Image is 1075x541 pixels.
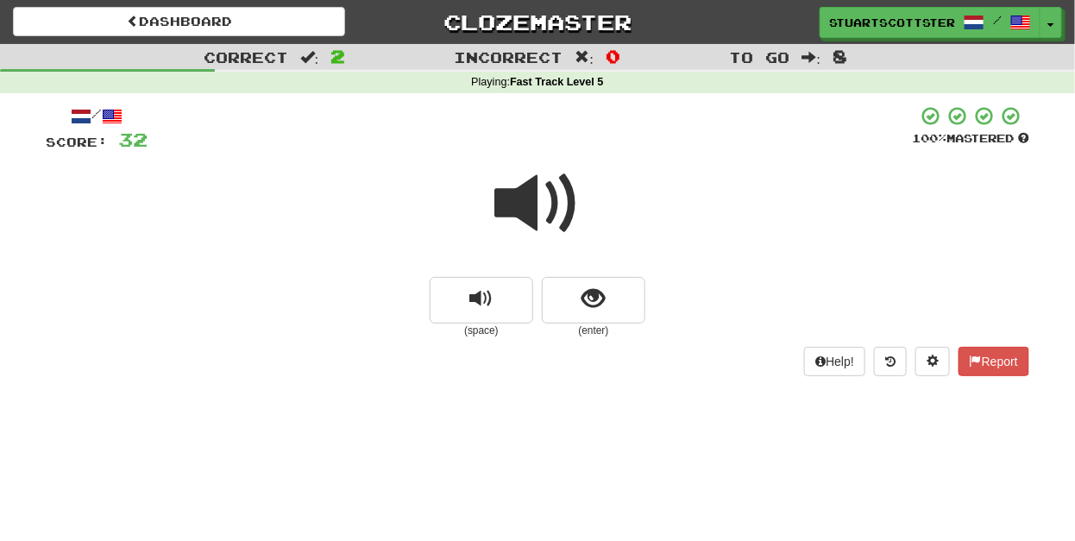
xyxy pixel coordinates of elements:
[575,50,594,65] span: :
[330,46,345,66] span: 2
[455,48,563,66] span: Incorrect
[959,347,1029,376] button: Report
[730,48,790,66] span: To go
[874,347,907,376] button: Round history (alt+y)
[430,324,533,338] small: (space)
[802,50,821,65] span: :
[829,15,955,30] span: stuartscottster
[300,50,319,65] span: :
[820,7,1040,38] a: stuartscottster /
[606,46,620,66] span: 0
[912,131,1029,147] div: Mastered
[46,135,108,149] span: Score:
[804,347,865,376] button: Help!
[204,48,288,66] span: Correct
[542,277,645,324] button: show sentence
[46,105,148,127] div: /
[510,76,604,88] strong: Fast Track Level 5
[13,7,345,36] a: Dashboard
[912,131,946,145] span: 100 %
[118,129,148,150] span: 32
[371,7,703,37] a: Clozemaster
[993,14,1002,26] span: /
[833,46,847,66] span: 8
[430,277,533,324] button: replay audio
[542,324,645,338] small: (enter)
